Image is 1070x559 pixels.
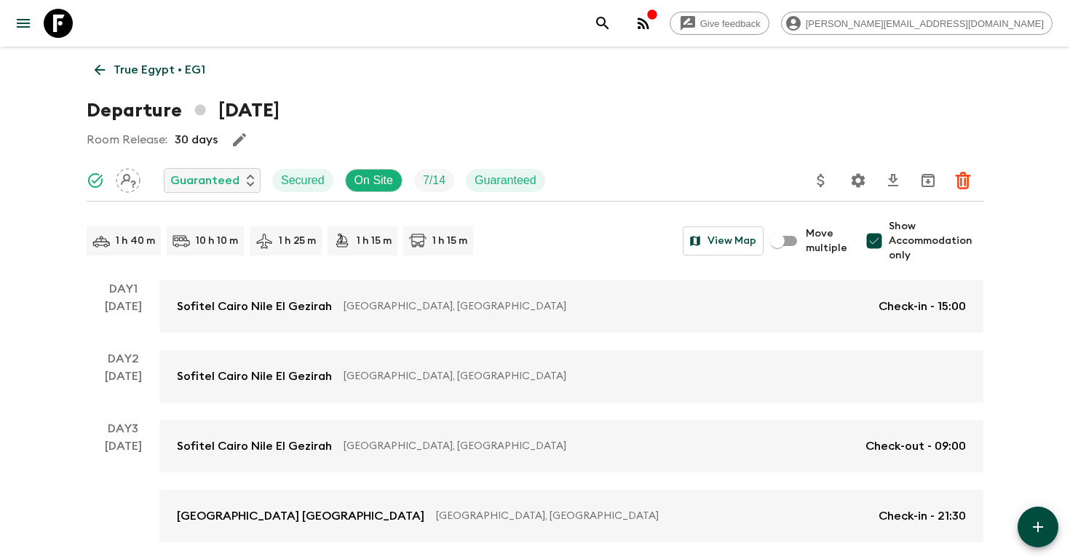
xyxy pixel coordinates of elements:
p: [GEOGRAPHIC_DATA] [GEOGRAPHIC_DATA] [177,507,424,525]
p: True Egypt • EG1 [114,61,205,79]
p: 1 h 15 m [357,234,392,248]
p: Day 2 [87,350,159,368]
button: View Map [683,226,764,255]
p: Guaranteed [475,172,536,189]
p: Room Release: [87,131,167,148]
p: [GEOGRAPHIC_DATA], [GEOGRAPHIC_DATA] [344,439,854,453]
p: 10 h 10 m [196,234,238,248]
p: Day 1 [87,280,159,298]
div: Secured [272,169,333,192]
button: Update Price, Early Bird Discount and Costs [807,166,836,195]
a: True Egypt • EG1 [87,55,213,84]
span: [PERSON_NAME][EMAIL_ADDRESS][DOMAIN_NAME] [798,18,1052,29]
p: 30 days [175,131,218,148]
div: [PERSON_NAME][EMAIL_ADDRESS][DOMAIN_NAME] [781,12,1053,35]
a: Sofitel Cairo Nile El Gezirah[GEOGRAPHIC_DATA], [GEOGRAPHIC_DATA]Check-out - 09:00 [159,420,983,472]
a: Sofitel Cairo Nile El Gezirah[GEOGRAPHIC_DATA], [GEOGRAPHIC_DATA] [159,350,983,403]
div: [DATE] [105,298,142,333]
a: Sofitel Cairo Nile El Gezirah[GEOGRAPHIC_DATA], [GEOGRAPHIC_DATA]Check-in - 15:00 [159,280,983,333]
span: Give feedback [692,18,769,29]
p: Check-in - 21:30 [879,507,966,525]
span: Move multiple [806,226,848,255]
svg: Synced Successfully [87,172,104,189]
p: 1 h 15 m [432,234,467,248]
div: On Site [345,169,403,192]
span: Show Accommodation only [889,219,983,263]
button: Settings [844,166,873,195]
div: [DATE] [105,368,142,403]
button: search adventures [588,9,617,38]
h1: Departure [DATE] [87,96,280,125]
div: Trip Fill [414,169,454,192]
p: Sofitel Cairo Nile El Gezirah [177,368,332,385]
p: 1 h 25 m [279,234,316,248]
p: Check-in - 15:00 [879,298,966,315]
a: [GEOGRAPHIC_DATA] [GEOGRAPHIC_DATA][GEOGRAPHIC_DATA], [GEOGRAPHIC_DATA]Check-in - 21:30 [159,490,983,542]
p: Guaranteed [170,172,239,189]
p: [GEOGRAPHIC_DATA], [GEOGRAPHIC_DATA] [436,509,867,523]
button: Delete [948,166,978,195]
p: 1 h 40 m [116,234,155,248]
p: On Site [354,172,393,189]
p: Sofitel Cairo Nile El Gezirah [177,298,332,315]
p: Secured [281,172,325,189]
a: Give feedback [670,12,769,35]
p: [GEOGRAPHIC_DATA], [GEOGRAPHIC_DATA] [344,369,954,384]
p: 7 / 14 [423,172,445,189]
span: Assign pack leader [116,173,140,184]
button: menu [9,9,38,38]
p: Day 3 [87,420,159,437]
button: Archive (Completed, Cancelled or Unsynced Departures only) [914,166,943,195]
p: [GEOGRAPHIC_DATA], [GEOGRAPHIC_DATA] [344,299,867,314]
div: [DATE] [105,437,142,542]
p: Sofitel Cairo Nile El Gezirah [177,437,332,455]
button: Download CSV [879,166,908,195]
p: Check-out - 09:00 [865,437,966,455]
